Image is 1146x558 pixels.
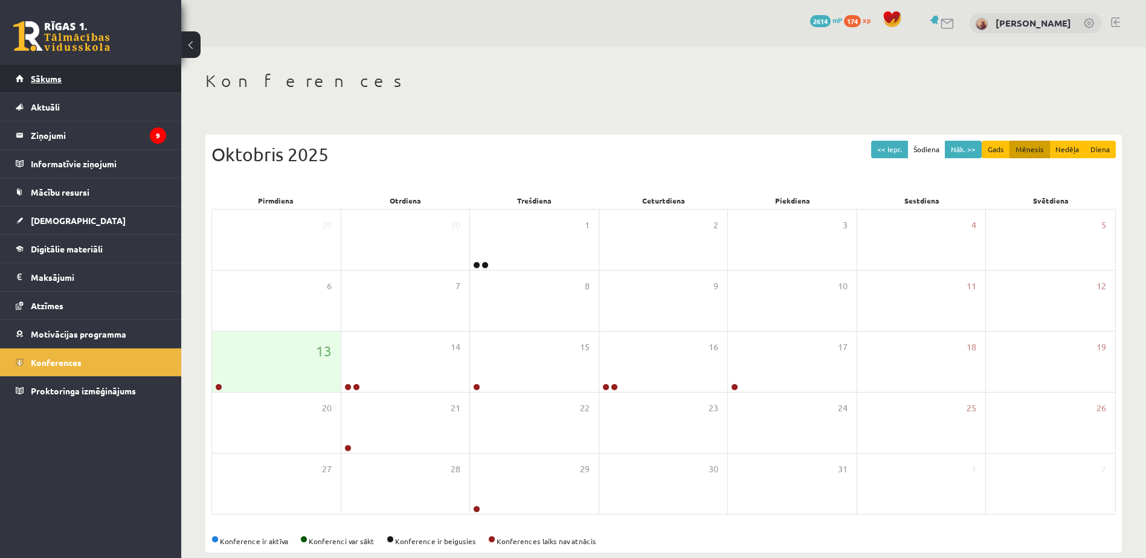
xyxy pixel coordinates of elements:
span: 4 [971,219,976,232]
span: 1 [585,219,590,232]
span: 19 [1096,341,1106,354]
span: [DEMOGRAPHIC_DATA] [31,215,126,226]
span: 31 [838,463,848,476]
span: 7 [456,280,460,293]
span: 9 [713,280,718,293]
a: Maksājumi [16,263,166,291]
span: 21 [451,402,460,415]
span: 11 [967,280,976,293]
a: [PERSON_NAME] [996,17,1071,29]
i: 9 [150,127,166,144]
a: Ziņojumi9 [16,121,166,149]
h1: Konferences [205,71,1122,91]
button: Mēnesis [1009,141,1050,158]
span: 5 [1101,219,1106,232]
span: 24 [838,402,848,415]
span: 25 [967,402,976,415]
span: 6 [327,280,332,293]
legend: Maksājumi [31,263,166,291]
span: 12 [1096,280,1106,293]
legend: Ziņojumi [31,121,166,149]
span: Aktuāli [31,101,60,112]
span: 30 [709,463,718,476]
a: Rīgas 1. Tālmācības vidusskola [13,21,110,51]
span: mP [832,15,842,25]
a: Sākums [16,65,166,92]
span: Proktoringa izmēģinājums [31,385,136,396]
button: Šodiena [907,141,945,158]
a: [DEMOGRAPHIC_DATA] [16,207,166,234]
span: Digitālie materiāli [31,243,103,254]
button: Nāk. >> [945,141,982,158]
img: Evija Grasberga [976,18,988,30]
span: 2 [1101,463,1106,476]
div: Trešdiena [470,192,599,209]
span: 15 [580,341,590,354]
span: 23 [709,402,718,415]
span: 26 [1096,402,1106,415]
div: Pirmdiena [211,192,341,209]
span: 2 [713,219,718,232]
span: 13 [316,341,332,361]
span: Sākums [31,73,62,84]
button: << Iepr. [871,141,908,158]
span: 29 [580,463,590,476]
button: Nedēļa [1049,141,1085,158]
span: 2614 [810,15,831,27]
legend: Informatīvie ziņojumi [31,150,166,178]
a: Atzīmes [16,292,166,319]
span: 14 [451,341,460,354]
div: Konference ir aktīva Konferenci var sākt Konference ir beigusies Konferences laiks nav atnācis [211,536,1116,547]
a: Informatīvie ziņojumi [16,150,166,178]
span: 8 [585,280,590,293]
span: 30 [451,219,460,232]
span: 10 [838,280,848,293]
span: 18 [967,341,976,354]
span: Atzīmes [31,300,63,311]
span: 27 [322,463,332,476]
span: 17 [838,341,848,354]
div: Otrdiena [341,192,470,209]
a: 174 xp [844,15,877,25]
a: Aktuāli [16,93,166,121]
span: 174 [844,15,861,27]
div: Sestdiena [857,192,987,209]
button: Diena [1084,141,1116,158]
div: Ceturtdiena [599,192,729,209]
a: Konferences [16,348,166,376]
a: Digitālie materiāli [16,235,166,263]
div: Svētdiena [987,192,1116,209]
span: xp [863,15,871,25]
span: Motivācijas programma [31,329,126,339]
a: 2614 mP [810,15,842,25]
a: Mācību resursi [16,178,166,206]
span: 1 [971,463,976,476]
span: Mācību resursi [31,187,89,197]
span: 28 [451,463,460,476]
div: Oktobris 2025 [211,141,1116,168]
span: Konferences [31,357,82,368]
button: Gads [982,141,1010,158]
div: Piekdiena [728,192,857,209]
a: Proktoringa izmēģinājums [16,377,166,405]
span: 22 [580,402,590,415]
span: 3 [843,219,848,232]
span: 29 [322,219,332,232]
span: 16 [709,341,718,354]
span: 20 [322,402,332,415]
a: Motivācijas programma [16,320,166,348]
